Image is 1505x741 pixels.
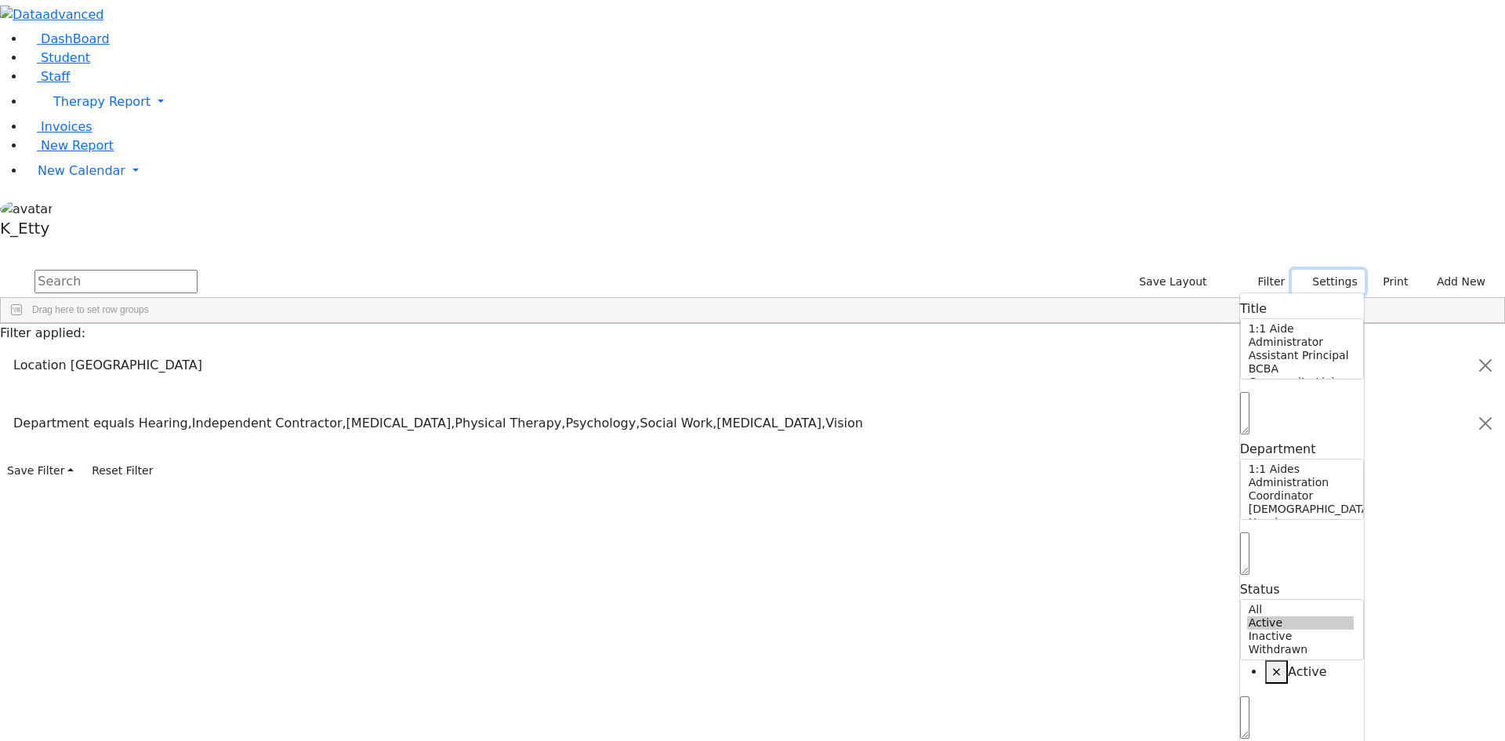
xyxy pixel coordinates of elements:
span: DashBoard [41,31,110,46]
button: Print [1365,270,1416,294]
a: Invoices [25,119,92,134]
option: Community Liaison [1247,376,1354,389]
button: Settings [1292,270,1364,294]
button: Close [1467,401,1504,445]
label: Title [1240,300,1267,318]
option: BCBA [1247,362,1354,376]
input: Search [34,270,198,293]
option: Inactive [1247,630,1354,643]
button: Filter [1238,270,1293,294]
a: Staff [25,69,70,84]
button: Remove item [1265,660,1288,684]
span: New Report [41,138,114,153]
span: Invoices [41,119,92,134]
button: Save Layout [1132,270,1213,294]
a: New Calendar [25,155,1505,187]
option: Administrator [1247,336,1354,349]
span: Therapy Report [53,94,150,109]
label: Department [1240,440,1316,459]
option: 1:1 Aide [1247,322,1354,336]
span: × [1271,664,1282,679]
textarea: Search [1240,392,1249,434]
select: Default select example [1240,599,1364,660]
option: 1:1 Aides [1247,463,1354,476]
a: Student [25,50,90,65]
span: Drag here to set row groups [32,304,149,315]
button: Reset Filter [85,459,160,483]
span: Staff [41,69,70,84]
a: New Report [25,138,114,153]
textarea: Search [1240,532,1249,575]
option: All [1247,603,1354,616]
button: Close [1467,343,1504,387]
span: Active [1288,664,1327,679]
li: Active [1265,660,1364,684]
select: Default select example [1240,459,1364,520]
option: Withdrawn [1247,643,1354,656]
select: Default select example [1240,318,1364,380]
option: Assistant Principal [1247,349,1354,362]
button: Add New [1421,270,1492,294]
option: Active [1247,616,1354,630]
option: Hearing [1247,516,1354,529]
a: DashBoard [25,31,110,46]
span: New Calendar [38,163,125,178]
label: Status [1240,580,1280,599]
option: Administration [1247,476,1354,489]
option: [DEMOGRAPHIC_DATA] Paraprofessional [1247,503,1354,516]
textarea: Search [1240,696,1249,739]
span: Student [41,50,90,65]
option: Coordinator [1247,489,1354,503]
a: Therapy Report [25,86,1505,118]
